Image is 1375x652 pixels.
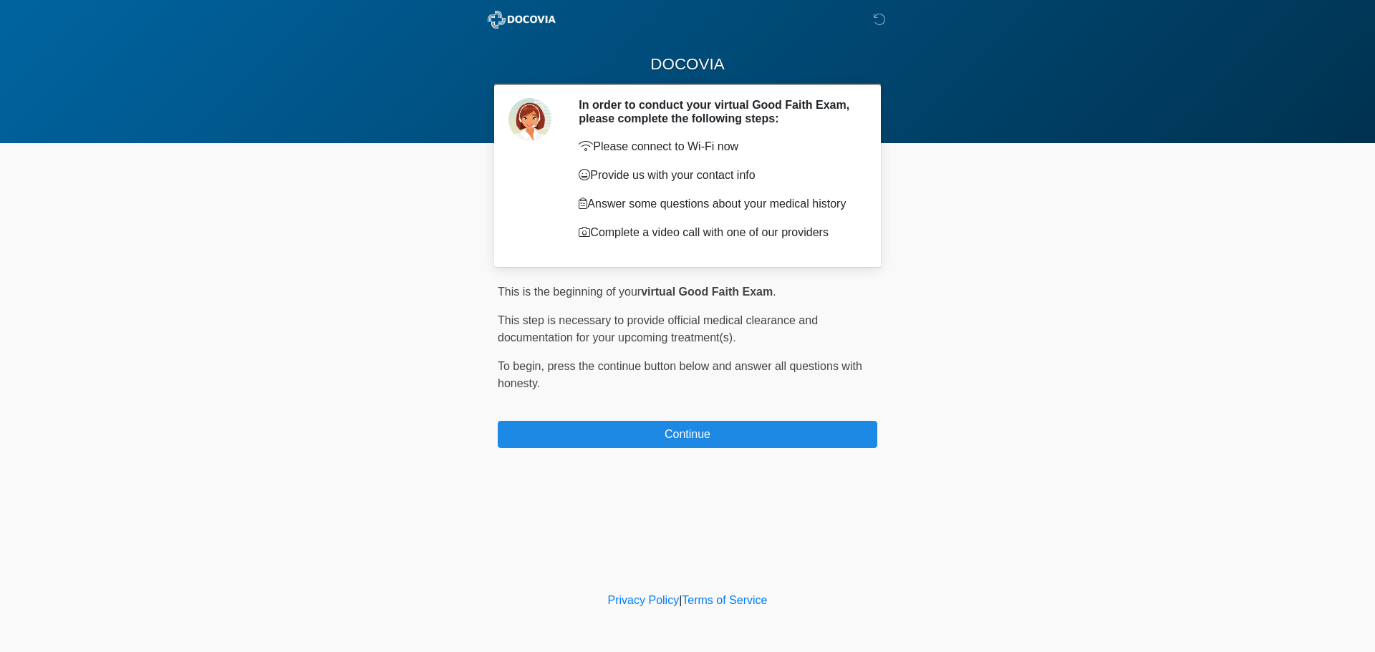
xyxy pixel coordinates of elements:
[679,594,682,606] a: |
[641,286,773,298] strong: virtual Good Faith Exam
[579,224,856,241] p: Complete a video call with one of our providers
[498,421,877,448] button: Continue
[682,594,767,606] a: Terms of Service
[483,11,560,29] img: ABC Med Spa- GFEase Logo
[773,286,776,298] span: .
[487,52,888,78] h1: DOCOVIA
[608,594,680,606] a: Privacy Policy
[498,360,862,389] span: press the continue button below and answer all questions with honesty.
[579,138,856,155] p: Please connect to Wi-Fi now
[579,98,856,125] h2: In order to conduct your virtual Good Faith Exam, please complete the following steps:
[579,195,856,213] p: Answer some questions about your medical history
[498,360,547,372] span: To begin,
[579,167,856,184] p: Provide us with your contact info
[498,286,641,298] span: This is the beginning of your
[498,314,818,344] span: This step is necessary to provide official medical clearance and documentation for your upcoming ...
[508,98,551,141] img: Agent Avatar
